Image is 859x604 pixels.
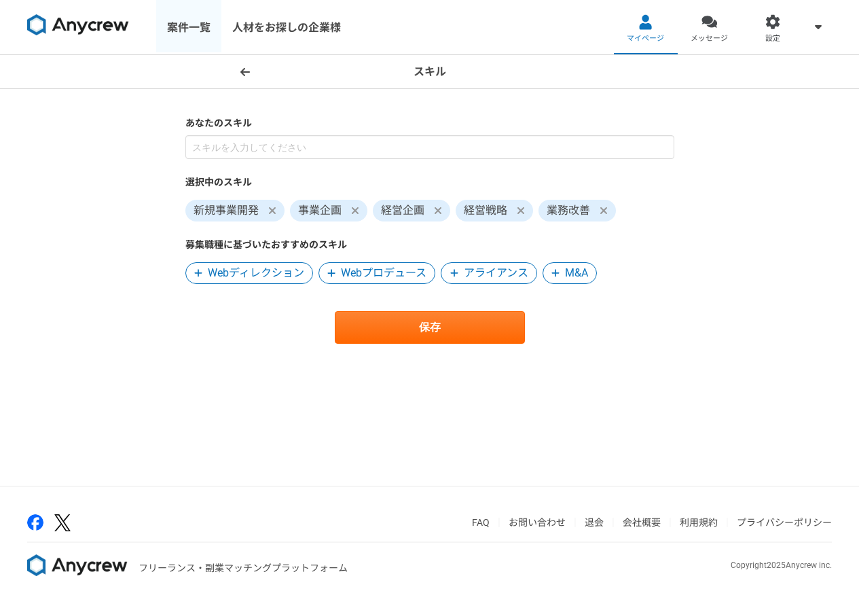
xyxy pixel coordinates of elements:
input: スキルを入力してください [185,135,674,159]
a: 退会 [585,517,604,528]
span: 新規事業開発 [185,200,285,221]
a: プライバシーポリシー [737,517,832,528]
a: 利用規約 [680,517,718,528]
button: 保存 [335,311,525,344]
a: FAQ [472,517,490,528]
span: 事業企画 [290,200,367,221]
a: お問い合わせ [509,517,566,528]
span: マイページ [627,33,664,44]
label: 募集職種に基づいたおすすめのスキル [185,238,674,252]
p: Copyright 2025 Anycrew inc. [731,559,832,571]
h1: スキル [414,64,446,80]
span: アライアンス [464,265,528,281]
label: あなたのスキル [185,116,674,130]
span: 経営戦略 [456,200,533,221]
img: 8DqYSo04kwAAAAASUVORK5CYII= [27,554,128,576]
span: M&A [565,265,588,281]
label: 選択中のスキル [185,175,674,190]
a: 会社概要 [623,517,661,528]
span: メッセージ [691,33,728,44]
span: 設定 [765,33,780,44]
span: Webプロデュース [341,265,426,281]
p: フリーランス・副業マッチングプラットフォーム [139,561,348,575]
span: Webディレクション [208,265,304,281]
span: 業務改善 [538,200,616,221]
img: facebook-2adfd474.png [27,514,43,531]
img: x-391a3a86.png [54,514,71,531]
img: 8DqYSo04kwAAAAASUVORK5CYII= [27,14,129,36]
span: 経営企画 [373,200,450,221]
